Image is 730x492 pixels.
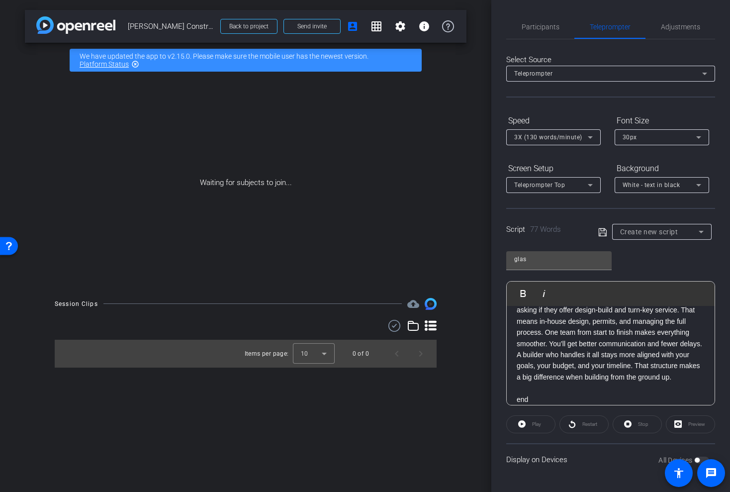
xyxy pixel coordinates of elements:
[615,112,709,129] div: Font Size
[131,60,139,68] mat-icon: highlight_off
[80,60,129,68] a: Platform Status
[407,298,419,310] span: Destinations for your clips
[506,112,601,129] div: Speed
[229,23,269,30] span: Back to project
[418,20,430,32] mat-icon: info
[70,49,422,72] div: We have updated the app to v2.15.0. Please make sure the mobile user has the newest version.
[514,134,582,141] span: 3X (130 words/minute)
[514,253,604,265] input: Title
[506,443,715,476] div: Display on Devices
[506,160,601,177] div: Screen Setup
[673,467,685,479] mat-icon: accessibility
[658,455,694,465] label: All Devices
[506,54,715,66] div: Select Source
[514,70,552,77] span: Teleprompter
[220,19,277,34] button: Back to project
[409,342,433,366] button: Next page
[506,224,584,235] div: Script
[245,349,289,359] div: Items per page:
[353,349,369,359] div: 0 of 0
[55,299,98,309] div: Session Clips
[407,298,419,310] mat-icon: cloud_upload
[385,342,409,366] button: Previous page
[394,20,406,32] mat-icon: settings
[661,23,700,30] span: Adjustments
[623,182,680,189] span: White - text in black
[297,22,327,30] span: Send invite
[517,394,705,405] p: end
[517,294,705,383] p: Wondering how to choose a custom home builder? Start by asking if they offer design-build and tur...
[347,20,359,32] mat-icon: account_box
[514,284,533,303] button: Bold (⌘B)
[522,23,559,30] span: Participants
[128,16,214,36] span: [PERSON_NAME] Construction
[25,78,466,288] div: Waiting for subjects to join...
[283,19,341,34] button: Send invite
[620,228,678,236] span: Create new script
[590,23,631,30] span: Teleprompter
[615,160,709,177] div: Background
[425,298,437,310] img: Session clips
[623,134,637,141] span: 30px
[705,467,717,479] mat-icon: message
[370,20,382,32] mat-icon: grid_on
[530,225,561,234] span: 77 Words
[514,182,565,189] span: Teleprompter Top
[36,16,115,34] img: app-logo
